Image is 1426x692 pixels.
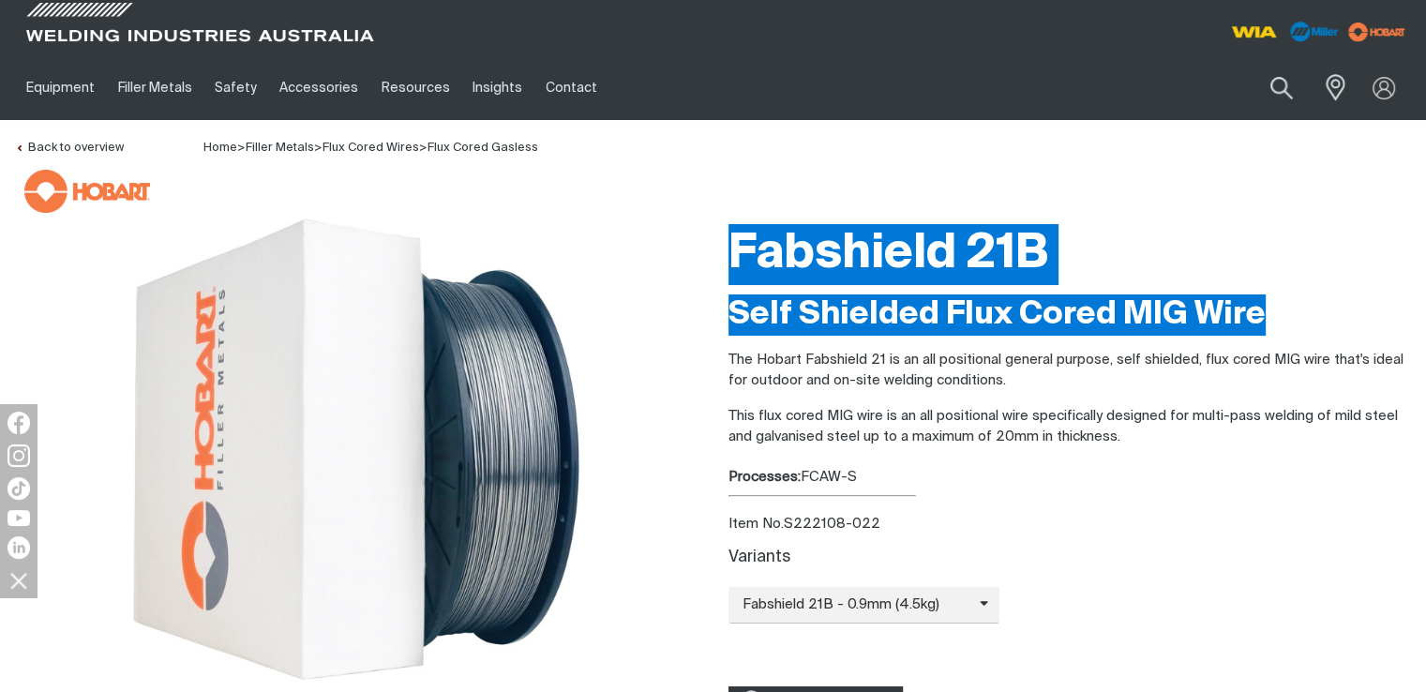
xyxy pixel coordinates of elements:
[246,142,314,154] a: Filler Metals
[268,55,369,120] a: Accessories
[8,412,30,434] img: Facebook
[203,55,268,120] a: Safety
[122,215,591,684] img: Fabshield 21B
[8,477,30,500] img: TikTok
[728,406,1412,448] p: This flux cored MIG wire is an all positional wire specifically designed for multi-pass welding o...
[419,142,428,154] span: >
[15,142,124,154] a: Back to overview of Flux Cored Gasless
[203,140,237,154] a: Home
[728,470,801,484] strong: Processes:
[428,142,538,154] a: Flux Cored Gasless
[728,594,980,616] span: Fabshield 21B - 0.9mm (4.5kg)
[728,549,790,565] label: Variants
[314,142,323,154] span: >
[106,55,203,120] a: Filler Metals
[533,55,608,120] a: Contact
[728,514,1412,535] div: Item No. S222108-022
[1343,18,1411,46] img: miller
[728,350,1412,392] p: The Hobart Fabshield 21 is an all positional general purpose, self shielded, flux cored MIG wire ...
[8,444,30,467] img: Instagram
[15,55,1062,120] nav: Main
[728,467,1412,489] div: FCAW-S
[237,142,246,154] span: >
[461,55,533,120] a: Insights
[728,294,1412,336] h2: Self Shielded Flux Cored MIG Wire
[370,55,461,120] a: Resources
[1250,66,1313,110] button: Search products
[24,170,150,213] img: Hobart
[8,510,30,526] img: YouTube
[203,142,237,154] span: Home
[728,224,1412,285] h1: Fabshield 21B
[1226,66,1313,110] input: Product name or item number...
[8,536,30,559] img: LinkedIn
[15,55,106,120] a: Equipment
[3,564,35,596] img: hide socials
[323,142,419,154] a: Flux Cored Wires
